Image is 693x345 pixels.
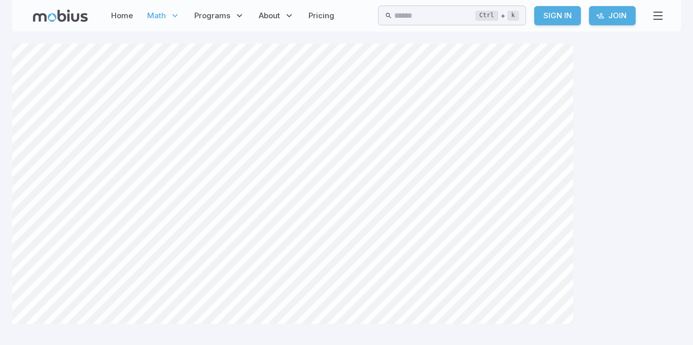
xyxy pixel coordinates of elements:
[507,11,519,21] kbd: k
[108,4,136,27] a: Home
[305,4,337,27] a: Pricing
[589,6,636,25] a: Join
[534,6,581,25] a: Sign In
[147,10,166,21] span: Math
[475,11,498,21] kbd: Ctrl
[259,10,280,21] span: About
[475,10,519,22] div: +
[194,10,230,21] span: Programs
